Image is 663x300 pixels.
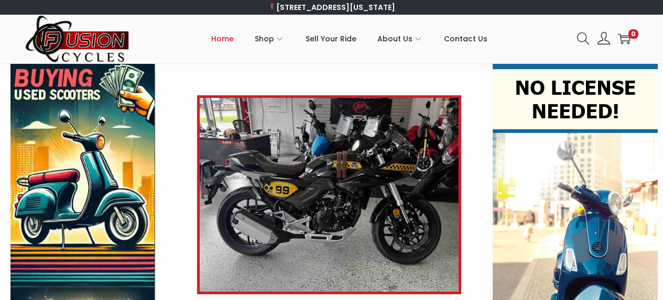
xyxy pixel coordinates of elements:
[268,3,276,10] img: 📍
[377,26,412,52] span: About Us
[444,26,487,52] span: Contact Us
[444,15,487,62] a: Contact Us
[306,26,356,52] span: Sell Your Ride
[130,15,569,62] nav: Primary navigation
[255,26,274,52] span: Shop
[377,15,423,62] a: About Us
[255,15,285,62] a: Shop
[211,15,234,62] a: Home
[268,2,395,13] a: [STREET_ADDRESS][US_STATE]
[211,26,234,52] span: Home
[618,32,631,45] a: 0
[25,15,130,63] img: Woostify retina logo
[306,15,356,62] a: Sell Your Ride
